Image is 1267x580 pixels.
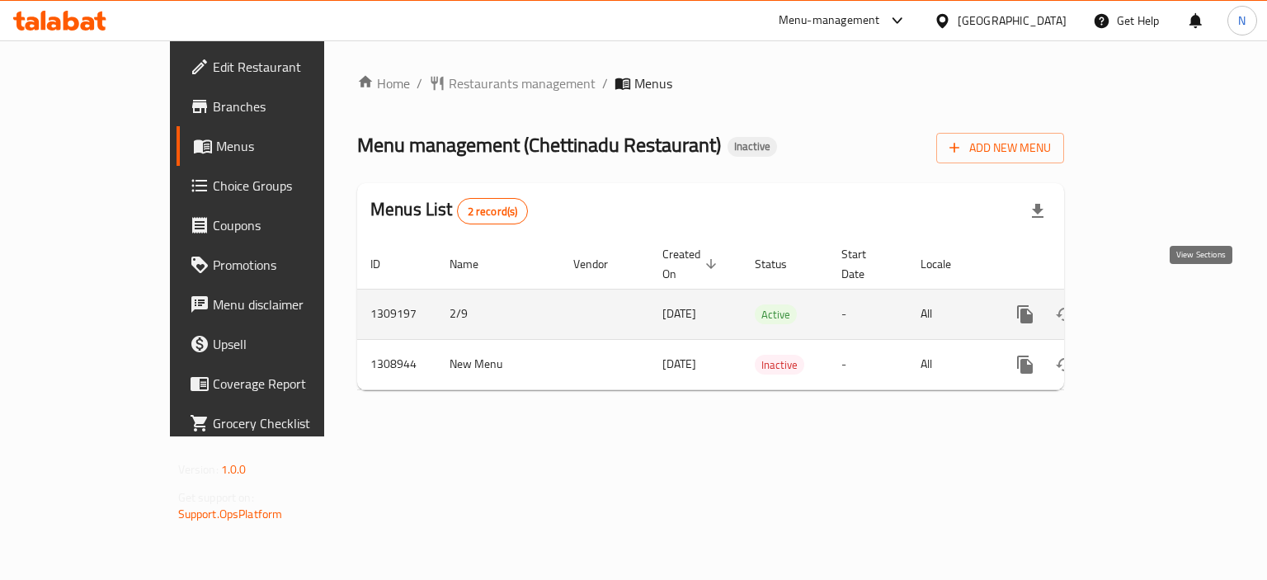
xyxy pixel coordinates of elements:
td: - [828,339,907,389]
span: Add New Menu [949,138,1051,158]
span: Created On [662,244,722,284]
a: Choice Groups [177,166,382,205]
span: Menu disclaimer [213,295,369,314]
span: Coverage Report [213,374,369,394]
a: Grocery Checklist [177,403,382,443]
span: Coupons [213,215,369,235]
span: Menu management ( Chettinadu Restaurant ) [357,126,721,163]
span: Menus [216,136,369,156]
button: more [1006,295,1045,334]
span: 2 record(s) [458,204,528,219]
a: Promotions [177,245,382,285]
span: Grocery Checklist [213,413,369,433]
h2: Menus List [370,197,528,224]
button: more [1006,345,1045,384]
span: [DATE] [662,353,696,375]
a: Menus [177,126,382,166]
span: Get support on: [178,487,254,508]
td: All [907,339,992,389]
a: Coupons [177,205,382,245]
div: Export file [1018,191,1057,231]
span: Promotions [213,255,369,275]
th: Actions [992,239,1177,290]
span: Active [755,305,797,324]
td: All [907,289,992,339]
div: Total records count [457,198,529,224]
a: Home [357,73,410,93]
span: ID [370,254,402,274]
button: Change Status [1045,295,1085,334]
span: Restaurants management [449,73,596,93]
td: 1308944 [357,339,436,389]
span: Upsell [213,334,369,354]
table: enhanced table [357,239,1177,390]
a: Edit Restaurant [177,47,382,87]
div: Menu-management [779,11,880,31]
span: Status [755,254,808,274]
li: / [417,73,422,93]
span: Branches [213,97,369,116]
td: New Menu [436,339,560,389]
div: Active [755,304,797,324]
div: [GEOGRAPHIC_DATA] [958,12,1067,30]
li: / [602,73,608,93]
a: Restaurants management [429,73,596,93]
a: Menu disclaimer [177,285,382,324]
span: Inactive [728,139,777,153]
button: Change Status [1045,345,1085,384]
td: 1309197 [357,289,436,339]
span: Version: [178,459,219,480]
span: Inactive [755,356,804,375]
span: Menus [634,73,672,93]
span: Vendor [573,254,629,274]
span: 1.0.0 [221,459,247,480]
span: Start Date [841,244,888,284]
a: Branches [177,87,382,126]
a: Upsell [177,324,382,364]
td: 2/9 [436,289,560,339]
span: Name [450,254,500,274]
a: Coverage Report [177,364,382,403]
div: Inactive [728,137,777,157]
span: Locale [921,254,973,274]
button: Add New Menu [936,133,1064,163]
a: Support.OpsPlatform [178,503,283,525]
td: - [828,289,907,339]
nav: breadcrumb [357,73,1064,93]
span: [DATE] [662,303,696,324]
span: Edit Restaurant [213,57,369,77]
span: Choice Groups [213,176,369,196]
span: N [1238,12,1246,30]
